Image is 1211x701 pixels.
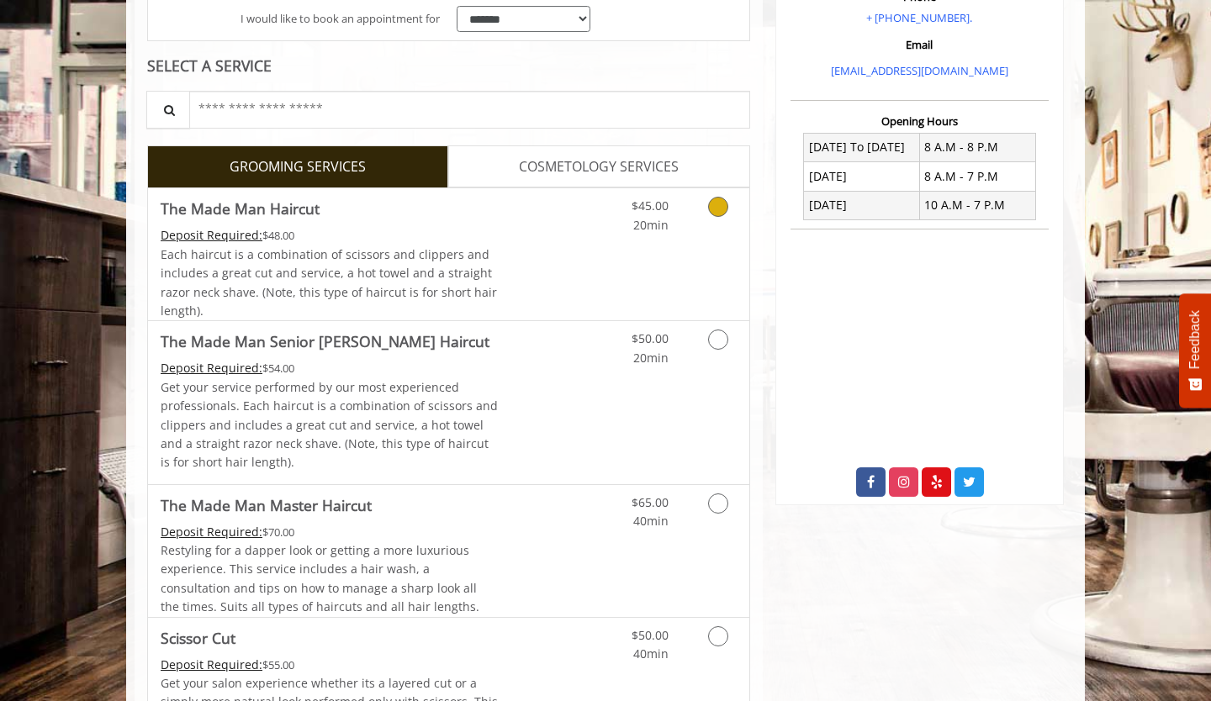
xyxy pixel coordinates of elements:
td: [DATE] [804,162,920,191]
a: [EMAIL_ADDRESS][DOMAIN_NAME] [831,63,1008,78]
span: 20min [633,350,669,366]
div: $70.00 [161,523,499,541]
button: Service Search [146,91,190,129]
td: [DATE] [804,191,920,219]
b: The Made Man Haircut [161,197,320,220]
span: 20min [633,217,669,233]
h3: Email [795,39,1044,50]
b: The Made Man Senior [PERSON_NAME] Haircut [161,329,489,353]
div: $48.00 [161,226,499,245]
span: This service needs some Advance to be paid before we block your appointment [161,360,262,376]
span: $50.00 [632,330,669,346]
td: 8 A.M - 7 P.M [919,162,1035,191]
a: + [PHONE_NUMBER]. [866,10,972,25]
span: Feedback [1187,310,1203,369]
span: GROOMING SERVICES [230,156,366,178]
td: 8 A.M - 8 P.M [919,133,1035,161]
span: $50.00 [632,627,669,643]
td: 10 A.M - 7 P.M [919,191,1035,219]
h3: Opening Hours [791,115,1049,127]
span: This service needs some Advance to be paid before we block your appointment [161,524,262,540]
span: Restyling for a dapper look or getting a more luxurious experience. This service includes a hair ... [161,542,479,614]
span: 40min [633,513,669,529]
div: $54.00 [161,359,499,377]
span: This service needs some Advance to be paid before we block your appointment [161,227,262,243]
b: Scissor Cut [161,626,235,650]
div: SELECT A SERVICE [147,58,750,74]
span: Each haircut is a combination of scissors and clippers and includes a great cut and service, a ho... [161,246,497,319]
span: $45.00 [632,198,669,213]
div: $55.00 [161,656,499,674]
b: The Made Man Master Haircut [161,493,372,517]
span: 40min [633,646,669,661]
p: Get your service performed by our most experienced professionals. Each haircut is a combination o... [161,378,499,472]
span: This service needs some Advance to be paid before we block your appointment [161,656,262,672]
button: Feedback - Show survey [1179,293,1211,408]
span: $65.00 [632,494,669,510]
td: [DATE] To [DATE] [804,133,920,161]
span: COSMETOLOGY SERVICES [519,156,679,178]
span: I would like to book an appointment for [241,10,440,28]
